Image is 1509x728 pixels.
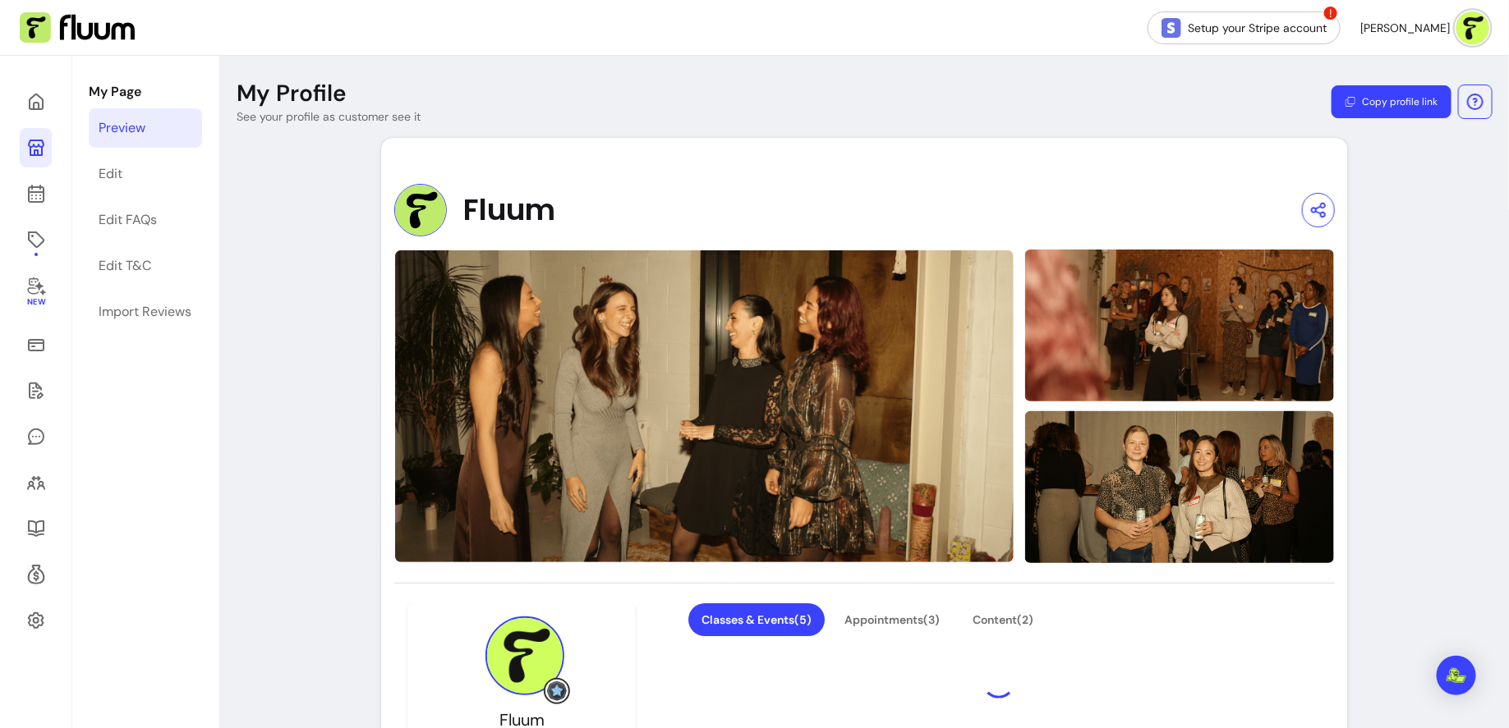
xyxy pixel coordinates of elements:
[1323,5,1339,21] span: !
[1456,11,1489,44] img: avatar
[26,297,44,308] span: New
[959,603,1047,636] button: Content(2)
[1332,85,1451,118] button: Copy profile link
[99,210,157,230] div: Edit FAQs
[20,555,52,594] a: Refer & Earn
[1437,656,1476,695] div: Open Intercom Messenger
[89,246,202,286] a: Edit T&C
[89,292,202,332] a: Import Reviews
[237,108,421,125] p: See your profile as customer see it
[20,325,52,364] a: Sales
[89,200,202,240] a: Edit FAQs
[99,256,151,276] div: Edit T&C
[20,463,52,502] a: Clients
[485,616,564,695] img: Provider image
[688,603,825,636] button: Classes & Events(5)
[394,184,447,236] img: Provider image
[20,174,52,213] a: Calendar
[99,302,191,322] div: Import Reviews
[1162,18,1181,38] img: Stripe Icon
[20,266,52,318] a: New
[547,681,567,701] img: Grow
[982,666,1015,698] div: Loading
[394,250,1014,563] img: image-0
[99,164,122,184] div: Edit
[237,79,347,108] p: My Profile
[463,194,555,227] span: Fluum
[20,82,52,121] a: Home
[20,417,52,456] a: My Messages
[89,82,202,102] p: My Page
[20,371,52,410] a: Waivers
[20,220,52,259] a: Offerings
[1360,20,1450,36] span: [PERSON_NAME]
[1360,11,1489,44] button: avatar[PERSON_NAME]
[1024,248,1335,403] img: image-1
[831,603,953,636] button: Appointments(3)
[20,128,52,167] a: My Page
[1024,410,1335,565] img: image-2
[20,12,135,43] img: Fluum Logo
[1148,11,1341,44] a: Setup your Stripe account
[20,601,52,640] a: Settings
[20,509,52,548] a: Resources
[99,118,145,138] div: Preview
[89,108,202,148] a: Preview
[89,154,202,194] a: Edit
